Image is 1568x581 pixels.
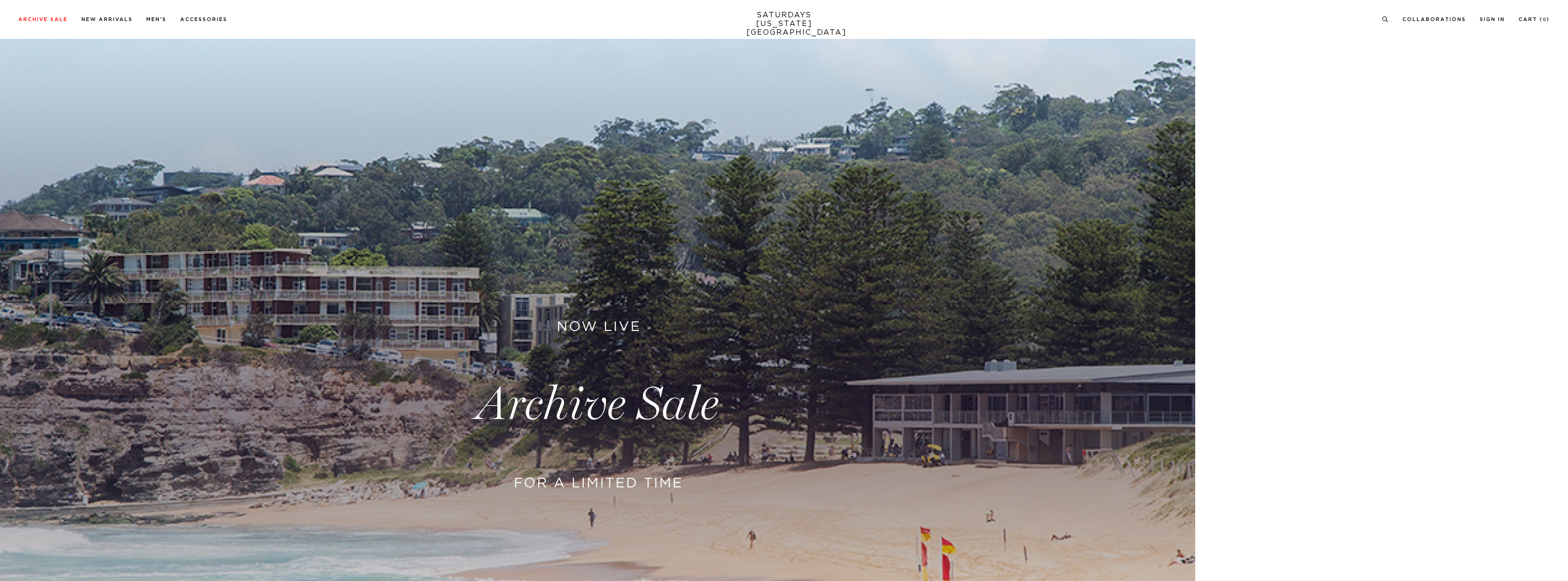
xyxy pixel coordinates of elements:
a: New Arrivals [81,17,133,22]
small: 0 [1543,18,1547,22]
a: Cart (0) [1519,17,1550,22]
a: Sign In [1480,17,1505,22]
a: SATURDAYS[US_STATE][GEOGRAPHIC_DATA] [746,11,822,37]
a: Collaborations [1402,17,1466,22]
a: Archive Sale [18,17,68,22]
a: Men's [146,17,166,22]
a: Accessories [180,17,227,22]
